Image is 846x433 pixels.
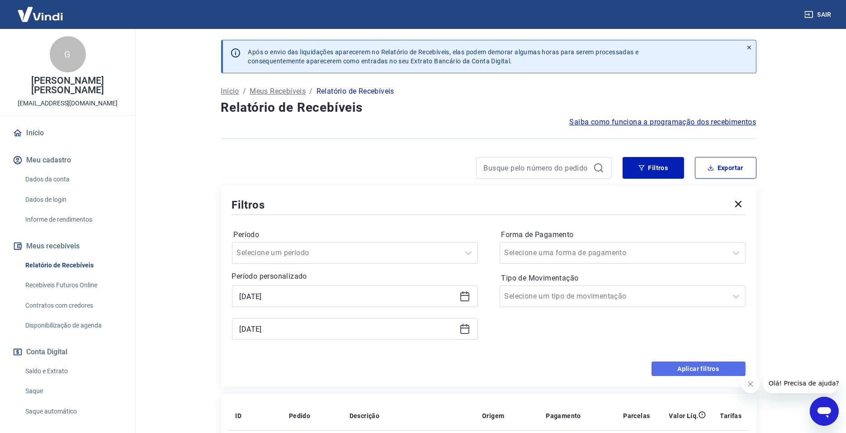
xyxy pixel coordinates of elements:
a: Dados de login [22,190,124,209]
p: Valor Líq. [669,411,699,420]
iframe: Fechar mensagem [742,375,760,393]
input: Busque pelo número do pedido [484,161,590,175]
button: Conta Digital [11,342,124,362]
p: / [243,86,246,97]
a: Saldo e Extrato [22,362,124,381]
input: Data inicial [240,290,456,303]
a: Saiba como funciona a programação dos recebimentos [570,117,756,128]
p: Descrição [350,411,380,420]
a: Saque automático [22,402,124,421]
button: Meus recebíveis [11,236,124,256]
button: Aplicar filtros [652,362,746,376]
a: Dados da conta [22,170,124,189]
div: G [50,36,86,72]
button: Exportar [695,157,756,179]
h4: Relatório de Recebíveis [221,99,756,117]
input: Data final [240,322,456,336]
a: Contratos com credores [22,296,124,315]
a: Saque [22,382,124,400]
p: Origem [482,411,504,420]
a: Meus Recebíveis [250,86,306,97]
p: Pedido [289,411,310,420]
p: [PERSON_NAME] [PERSON_NAME] [7,76,128,95]
a: Relatório de Recebíveis [22,256,124,275]
a: Início [221,86,239,97]
a: Recebíveis Futuros Online [22,276,124,295]
label: Tipo de Movimentação [501,273,744,284]
button: Filtros [623,157,684,179]
label: Período [234,229,476,240]
a: Início [11,123,124,143]
button: Meu cadastro [11,150,124,170]
a: Disponibilização de agenda [22,316,124,335]
p: Período personalizado [232,271,478,282]
h5: Filtros [232,198,265,212]
button: Sair [803,6,835,23]
p: / [309,86,312,97]
p: Tarifas [720,411,742,420]
iframe: Mensagem da empresa [763,373,839,393]
img: Vindi [11,0,70,28]
p: Parcelas [623,411,650,420]
label: Forma de Pagamento [501,229,744,240]
p: Após o envio das liquidações aparecerem no Relatório de Recebíveis, elas podem demorar algumas ho... [248,48,639,66]
p: Pagamento [546,411,581,420]
p: ID [236,411,242,420]
p: [EMAIL_ADDRESS][DOMAIN_NAME] [18,99,118,108]
a: Informe de rendimentos [22,210,124,229]
p: Relatório de Recebíveis [317,86,394,97]
span: Olá! Precisa de ajuda? [5,6,76,14]
iframe: Botão para abrir a janela de mensagens [810,397,839,426]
